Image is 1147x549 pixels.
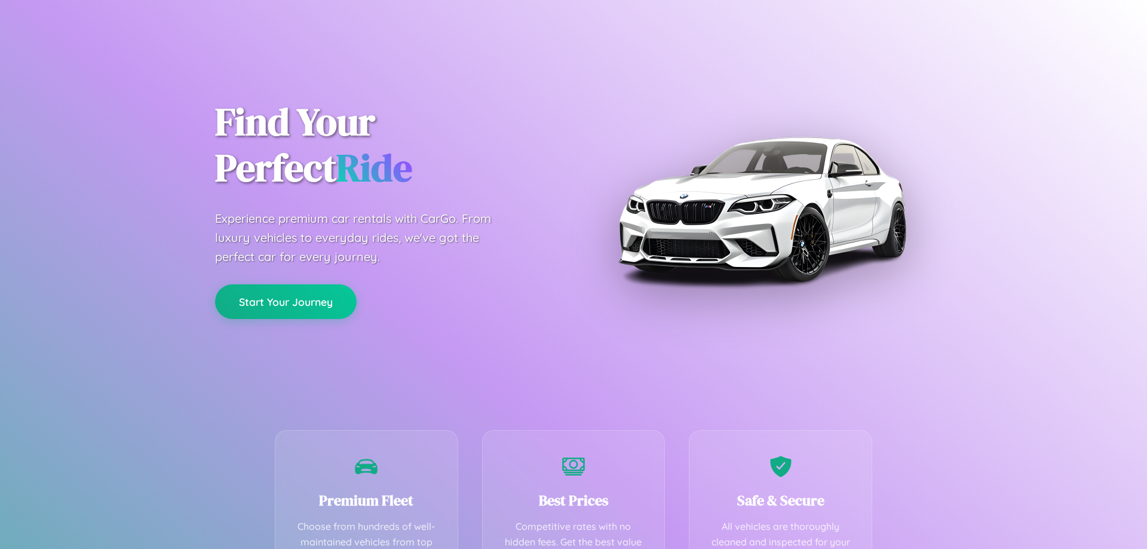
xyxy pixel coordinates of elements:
[336,142,412,194] span: Ride
[612,60,911,358] img: Premium BMW car rental vehicle
[215,99,556,191] h1: Find Your Perfect
[215,284,357,319] button: Start Your Journey
[293,490,440,510] h3: Premium Fleet
[501,490,647,510] h3: Best Prices
[707,490,854,510] h3: Safe & Secure
[215,209,514,266] p: Experience premium car rentals with CarGo. From luxury vehicles to everyday rides, we've got the ...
